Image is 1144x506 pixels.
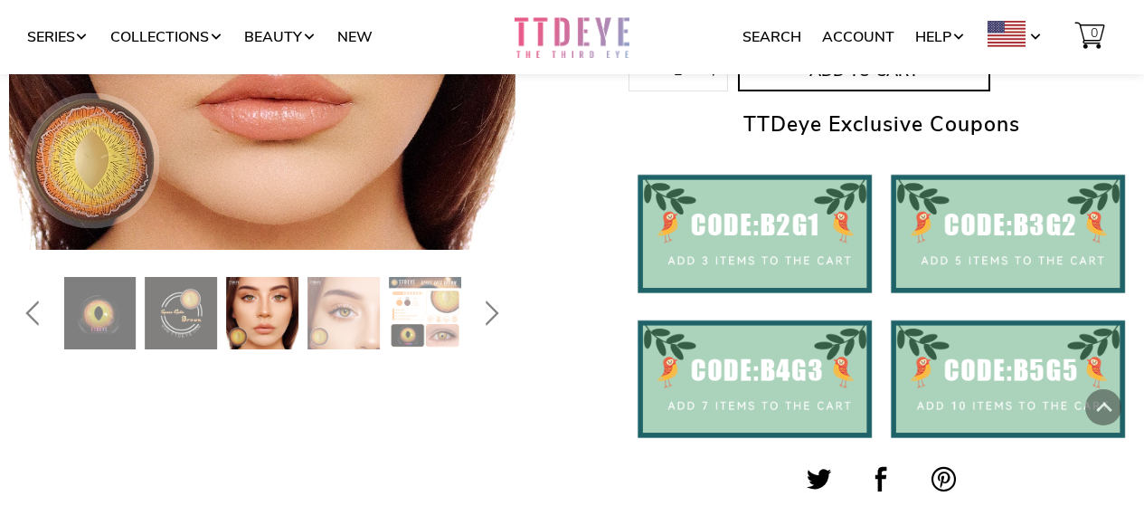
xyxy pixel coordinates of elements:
[988,21,1026,46] img: USD.png
[822,20,894,54] a: Account
[916,465,972,493] a: Share this on Pinterest
[742,20,801,54] a: Search
[110,20,223,54] a: Collections
[307,277,380,349] img: TTDeye Space Gate Brown Colored Contact Lenses
[63,277,136,349] img: TTDeye Space Gate Brown Colored Contact Lenses
[337,20,373,54] a: New
[389,277,461,349] img: TTDeye Space Gate Brown Colored Contact Lenses
[1064,20,1118,54] a: 0
[629,110,1135,141] h2: TTDeye Exclusive Coupons
[461,277,517,349] button: Next
[8,277,64,349] button: Previous
[27,20,90,54] a: Series
[915,20,966,54] a: Help
[244,20,317,54] a: Beauty
[145,277,217,349] img: TTDeye Space Gate Brown Colored Contact Lenses
[854,465,910,493] a: Share this on Facebook
[791,465,847,493] a: Share this on Twitter
[226,277,298,349] img: TTDeye Space Gate Brown Colored Contact Lenses
[1086,16,1102,51] span: 0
